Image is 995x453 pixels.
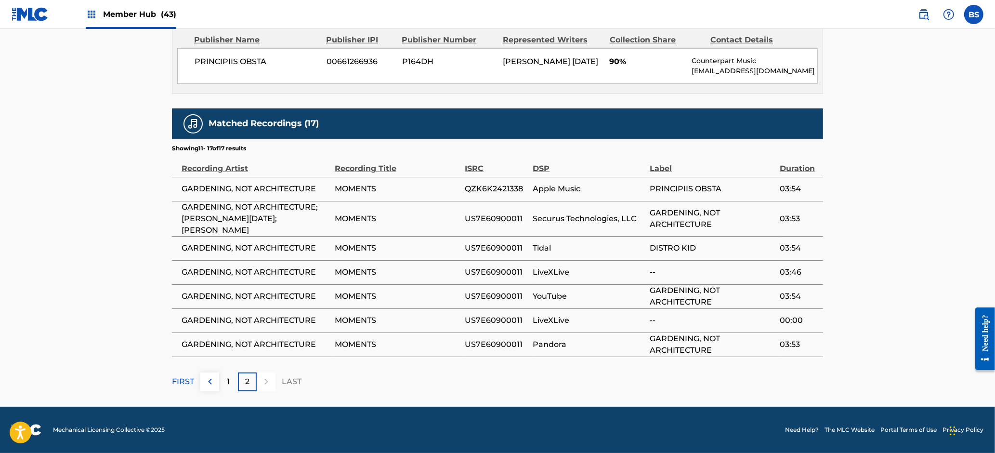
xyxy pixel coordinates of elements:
[880,426,937,434] a: Portal Terms of Use
[780,213,818,225] span: 03:53
[533,315,645,326] span: LiveXLive
[465,242,528,254] span: US7E60900011
[692,56,817,66] p: Counterpart Music
[182,291,330,302] span: GARDENING, NOT ARCHITECTURE
[947,407,995,453] iframe: Chat Widget
[245,376,249,387] p: 2
[209,118,319,129] h5: Matched Recordings (17)
[650,333,775,356] span: GARDENING, NOT ARCHITECTURE
[326,34,394,46] div: Publisher IPI
[650,315,775,326] span: --
[533,339,645,350] span: Pandora
[182,153,330,174] div: Recording Artist
[327,56,395,67] span: 00661266936
[335,315,460,326] span: MOMENTS
[335,183,460,195] span: MOMENTS
[172,144,246,153] p: Showing 11 - 17 of 17 results
[710,34,804,46] div: Contact Details
[780,339,818,350] span: 03:53
[402,56,496,67] span: P164DH
[939,5,958,24] div: Help
[780,315,818,326] span: 00:00
[182,242,330,254] span: GARDENING, NOT ARCHITECTURE
[780,266,818,278] span: 03:46
[533,153,645,174] div: DSP
[780,242,818,254] span: 03:54
[465,183,528,195] span: QZK6K2421338
[182,266,330,278] span: GARDENING, NOT ARCHITECTURE
[780,153,818,174] div: Duration
[465,339,528,350] span: US7E60900011
[12,424,41,436] img: logo
[465,153,528,174] div: ISRC
[650,242,775,254] span: DISTRO KID
[650,183,775,195] span: PRINCIPIIS OBSTA
[825,426,875,434] a: The MLC Website
[465,315,528,326] span: US7E60900011
[335,339,460,350] span: MOMENTS
[161,10,176,19] span: (43)
[402,34,495,46] div: Publisher Number
[533,183,645,195] span: Apple Music
[335,291,460,302] span: MOMENTS
[53,426,165,434] span: Mechanical Licensing Collective © 2025
[335,266,460,278] span: MOMENTS
[610,34,703,46] div: Collection Share
[465,266,528,278] span: US7E60900011
[195,56,319,67] span: PRINCIPIIS OBSTA
[780,183,818,195] span: 03:54
[650,153,775,174] div: Label
[692,66,817,76] p: [EMAIL_ADDRESS][DOMAIN_NAME]
[650,266,775,278] span: --
[182,183,330,195] span: GARDENING, NOT ARCHITECTURE
[943,426,983,434] a: Privacy Policy
[182,201,330,236] span: GARDENING, NOT ARCHITECTURE;[PERSON_NAME][DATE];[PERSON_NAME]
[335,213,460,225] span: MOMENTS
[194,34,319,46] div: Publisher Name
[533,291,645,302] span: YouTube
[465,213,528,225] span: US7E60900011
[950,416,956,445] div: Drag
[780,291,818,302] span: 03:54
[918,9,930,20] img: search
[533,266,645,278] span: LiveXLive
[282,376,301,387] p: LAST
[187,118,199,130] img: Matched Recordings
[182,315,330,326] span: GARDENING, NOT ARCHITECTURE
[503,57,598,66] span: [PERSON_NAME] [DATE]
[943,9,955,20] img: help
[204,376,216,387] img: left
[465,291,528,302] span: US7E60900011
[172,376,194,387] p: FIRST
[785,426,819,434] a: Need Help?
[610,56,684,67] span: 90%
[86,9,97,20] img: Top Rightsholders
[227,376,230,387] p: 1
[103,9,176,20] span: Member Hub
[335,153,460,174] div: Recording Title
[503,34,602,46] div: Represented Writers
[650,207,775,230] span: GARDENING, NOT ARCHITECTURE
[12,7,49,21] img: MLC Logo
[182,339,330,350] span: GARDENING, NOT ARCHITECTURE
[335,242,460,254] span: MOMENTS
[533,213,645,225] span: Securus Technologies, LLC
[964,5,983,24] div: User Menu
[968,300,995,378] iframe: Resource Center
[650,285,775,308] span: GARDENING, NOT ARCHITECTURE
[914,5,933,24] a: Public Search
[533,242,645,254] span: Tidal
